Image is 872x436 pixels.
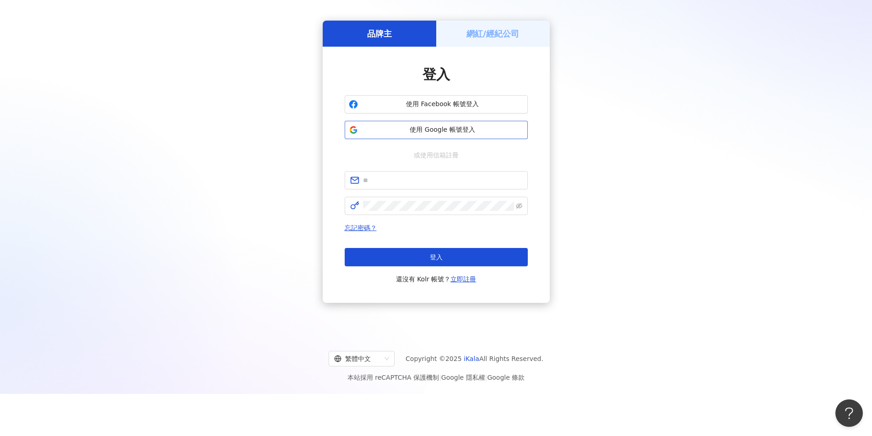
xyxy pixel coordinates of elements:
span: eye-invisible [516,203,522,209]
a: Google 隱私權 [441,374,485,381]
span: 使用 Google 帳號登入 [362,125,524,135]
button: 使用 Google 帳號登入 [345,121,528,139]
iframe: Help Scout Beacon - Open [835,399,863,427]
div: 繁體中文 [334,351,381,366]
span: | [439,374,441,381]
span: | [485,374,487,381]
a: 立即註冊 [450,275,476,283]
a: iKala [464,355,479,362]
span: Copyright © 2025 All Rights Reserved. [406,353,543,364]
span: 還沒有 Kolr 帳號？ [396,274,477,285]
a: Google 條款 [487,374,525,381]
span: 本站採用 reCAPTCHA 保護機制 [347,372,525,383]
span: 使用 Facebook 帳號登入 [362,100,524,109]
button: 登入 [345,248,528,266]
button: 使用 Facebook 帳號登入 [345,95,528,113]
a: 忘記密碼？ [345,224,377,231]
h5: 網紅/經紀公司 [466,28,519,39]
span: 或使用信箱註冊 [407,150,465,160]
span: 登入 [430,253,443,261]
span: 登入 [422,66,450,82]
h5: 品牌主 [367,28,392,39]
